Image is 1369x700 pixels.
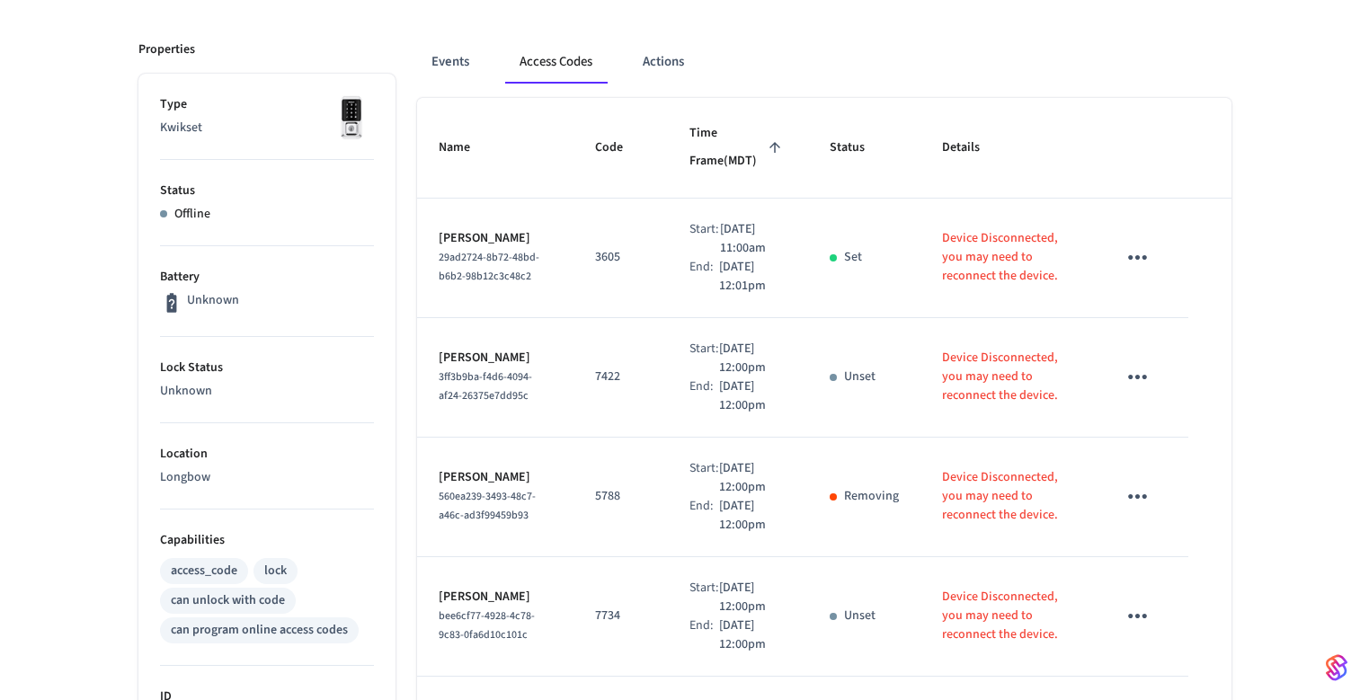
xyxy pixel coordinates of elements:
p: Longbow [160,468,374,487]
p: 7734 [595,607,646,625]
div: End: [689,258,720,296]
span: bee6cf77-4928-4c78-9c83-0fa6d10c101c [439,608,535,642]
div: ant example [417,40,1231,84]
p: 7422 [595,368,646,386]
p: Lock Status [160,359,374,377]
span: Time Frame(MDT) [689,120,787,176]
p: [DATE] 12:00pm [719,340,787,377]
p: Status [160,182,374,200]
p: [PERSON_NAME] [439,588,552,607]
span: Status [830,134,888,162]
span: Details [942,134,1003,162]
span: Code [595,134,646,162]
div: Start: [689,340,720,377]
p: [DATE] 11:00am [720,220,787,258]
p: Kwikset [160,119,374,137]
p: Location [160,445,374,464]
p: Battery [160,268,374,287]
div: can unlock with code [171,591,285,610]
p: Removing [844,487,899,506]
p: [DATE] 12:00pm [719,579,787,616]
div: access_code [171,562,237,580]
button: Events [417,40,484,84]
p: Unset [844,607,876,625]
img: Kwikset Halo Touchscreen Wifi Enabled Smart Lock, Polished Chrome, Front [329,95,374,140]
p: Device Disconnected, you may need to reconnect the device. [942,588,1073,644]
div: End: [689,377,720,415]
button: Access Codes [505,40,607,84]
p: [DATE] 12:01pm [719,258,787,296]
div: Start: [689,459,720,497]
p: Capabilities [160,531,374,550]
p: Unknown [160,382,374,401]
p: [DATE] 12:00pm [719,459,787,497]
img: SeamLogoGradient.69752ec5.svg [1326,653,1347,682]
p: [PERSON_NAME] [439,349,552,368]
div: lock [264,562,287,580]
p: Device Disconnected, you may need to reconnect the device. [942,349,1073,405]
p: Offline [174,205,210,224]
div: End: [689,497,720,535]
p: [DATE] 12:00pm [719,616,787,654]
span: Name [439,134,493,162]
p: 3605 [595,248,646,267]
span: 3ff3b9ba-f4d6-4094-af24-26375e7dd95c [439,369,532,403]
div: Start: [689,579,720,616]
span: 560ea239-3493-48c7-a46c-ad3f99459b93 [439,489,536,523]
p: [PERSON_NAME] [439,468,552,487]
span: 29ad2724-8b72-48bd-b6b2-98b12c3c48c2 [439,250,539,284]
p: Set [844,248,862,267]
p: [DATE] 12:00pm [719,497,787,535]
p: 5788 [595,487,646,506]
p: Unset [844,368,876,386]
p: [DATE] 12:00pm [719,377,787,415]
p: [PERSON_NAME] [439,229,552,248]
p: Device Disconnected, you may need to reconnect the device. [942,229,1073,286]
p: Unknown [187,291,239,310]
button: Actions [628,40,698,84]
p: Device Disconnected, you may need to reconnect the device. [942,468,1073,525]
p: Type [160,95,374,114]
div: can program online access codes [171,621,348,640]
div: End: [689,616,720,654]
div: Start: [689,220,720,258]
p: Properties [138,40,195,59]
